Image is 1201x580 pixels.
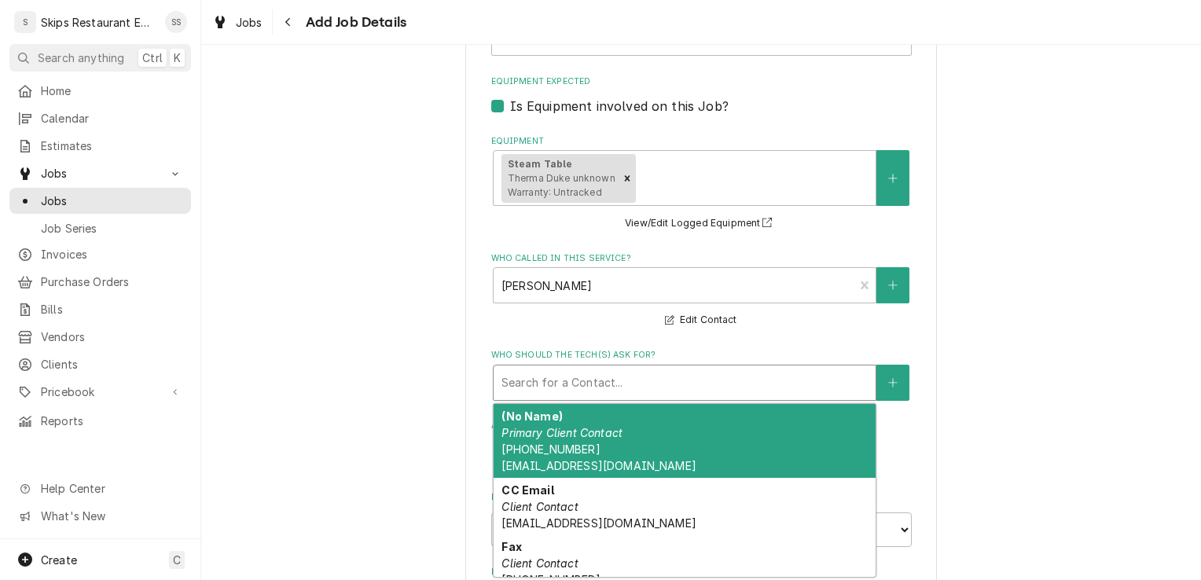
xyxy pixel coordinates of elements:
[508,172,615,198] span: Therma Duke unknown Warranty: Untracked
[501,556,578,570] em: Client Contact
[501,426,623,439] em: Primary Client Contact
[491,349,912,400] div: Who should the tech(s) ask for?
[491,252,912,330] div: Who called in this service?
[491,491,912,547] div: Estimated Arrival Time
[9,503,191,529] a: Go to What's New
[9,296,191,322] a: Bills
[491,491,912,504] label: Estimated Arrival Time
[165,11,187,33] div: SS
[142,50,163,66] span: Ctrl
[9,241,191,267] a: Invoices
[9,408,191,434] a: Reports
[9,351,191,377] a: Clients
[9,475,191,501] a: Go to Help Center
[9,44,191,72] button: Search anythingCtrlK
[41,413,183,429] span: Reports
[501,516,696,530] span: [EMAIL_ADDRESS][DOMAIN_NAME]
[41,329,183,345] span: Vendors
[41,246,183,262] span: Invoices
[876,267,909,303] button: Create New Contact
[501,483,553,497] strong: CC Email
[491,349,912,362] label: Who should the tech(s) ask for?
[9,324,191,350] a: Vendors
[876,150,909,206] button: Create New Equipment
[236,14,263,31] span: Jobs
[491,75,912,116] div: Equipment Expected
[9,133,191,159] a: Estimates
[9,269,191,295] a: Purchase Orders
[206,9,269,35] a: Jobs
[41,193,183,209] span: Jobs
[491,252,912,265] label: Who called in this service?
[9,188,191,214] a: Jobs
[174,50,181,66] span: K
[888,377,898,388] svg: Create New Contact
[888,173,898,184] svg: Create New Equipment
[9,379,191,405] a: Go to Pricebook
[623,214,780,233] button: View/Edit Logged Equipment
[9,105,191,131] a: Calendar
[491,135,912,148] label: Equipment
[491,512,696,547] input: Date
[876,365,909,401] button: Create New Contact
[41,553,77,567] span: Create
[508,158,573,170] strong: Steam Table
[501,442,696,472] span: [PHONE_NUMBER] [EMAIL_ADDRESS][DOMAIN_NAME]
[491,566,912,578] label: Estimated Job Duration
[501,409,562,423] strong: (No Name)
[41,480,182,497] span: Help Center
[9,160,191,186] a: Go to Jobs
[9,78,191,104] a: Home
[491,75,912,88] label: Equipment Expected
[301,12,406,33] span: Add Job Details
[14,11,36,33] div: S
[173,552,181,568] span: C
[9,215,191,241] a: Job Series
[491,420,912,472] div: Attachments
[41,508,182,524] span: What's New
[41,301,183,318] span: Bills
[41,273,183,290] span: Purchase Orders
[501,500,578,513] em: Client Contact
[41,384,160,400] span: Pricebook
[41,356,183,373] span: Clients
[41,165,160,182] span: Jobs
[41,83,183,99] span: Home
[888,280,898,291] svg: Create New Contact
[276,9,301,35] button: Navigate back
[491,420,912,432] label: Attachments
[663,310,739,330] button: Edit Contact
[41,110,183,127] span: Calendar
[619,154,636,203] div: Remove [object Object]
[41,14,156,31] div: Skips Restaurant Equipment
[165,11,187,33] div: Shan Skipper's Avatar
[510,97,729,116] label: Is Equipment involved on this Job?
[491,135,912,233] div: Equipment
[38,50,124,66] span: Search anything
[41,220,183,237] span: Job Series
[501,540,521,553] strong: Fax
[41,138,183,154] span: Estimates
